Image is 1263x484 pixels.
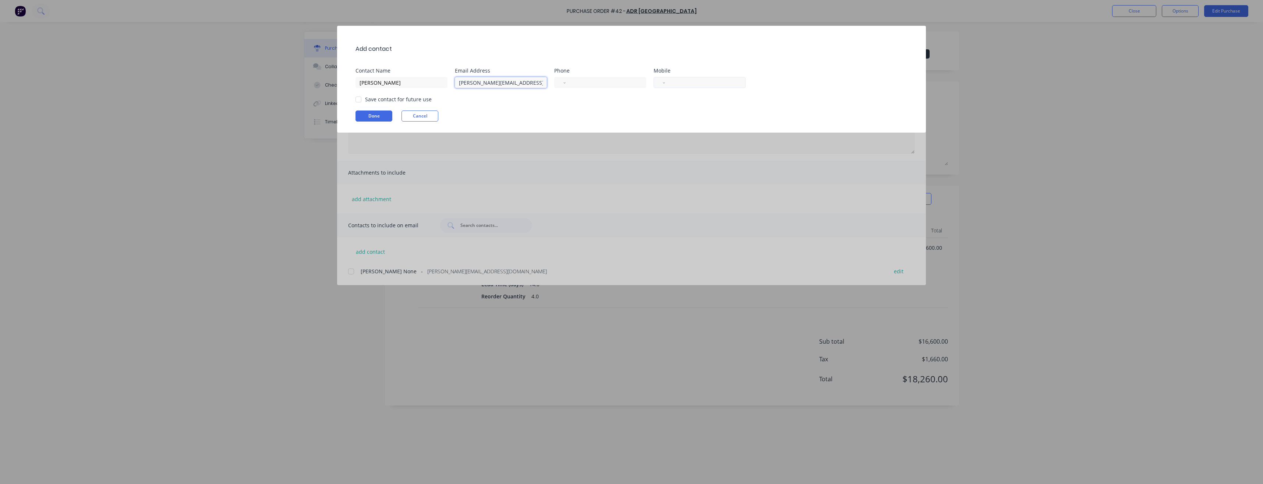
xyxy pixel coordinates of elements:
div: Add contact [355,45,392,53]
div: Contact Name [355,68,455,73]
div: Phone [554,68,654,73]
button: Done [355,111,392,122]
div: Save contact for future use [365,95,432,103]
button: Cancel [401,111,438,122]
div: Email Address [455,68,554,73]
div: Mobile [654,68,753,73]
